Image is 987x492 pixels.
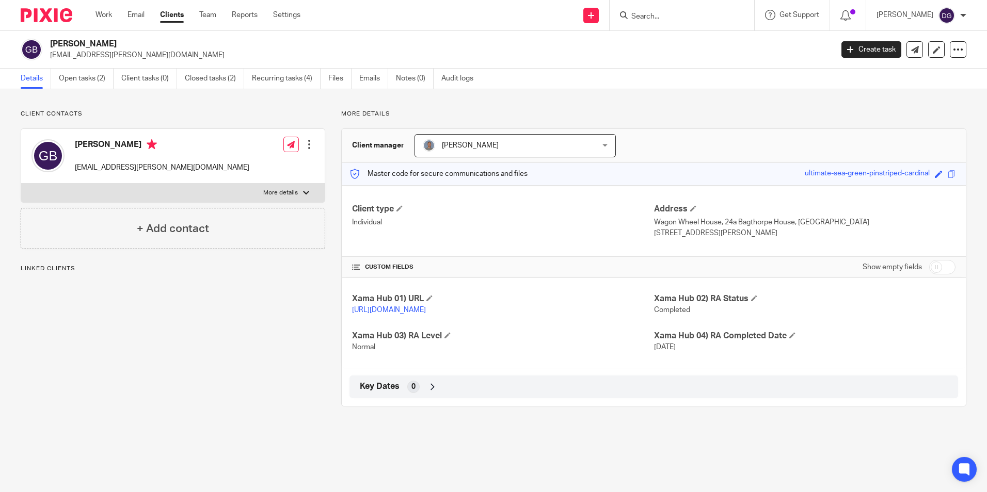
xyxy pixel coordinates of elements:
[352,140,404,151] h3: Client manager
[654,204,956,215] h4: Address
[352,293,654,304] h4: Xama Hub 01) URL
[21,69,51,89] a: Details
[59,69,114,89] a: Open tasks (2)
[938,7,955,24] img: svg%3E
[21,39,42,60] img: svg%3E
[352,343,375,351] span: Normal
[841,41,901,58] a: Create task
[863,262,922,272] label: Show empty fields
[654,331,956,341] h4: Xama Hub 04) RA Completed Date
[328,69,352,89] a: Files
[50,39,671,50] h2: [PERSON_NAME]
[352,331,654,341] h4: Xama Hub 03) RA Level
[877,10,933,20] p: [PERSON_NAME]
[654,217,956,227] p: Wagon Wheel House, 24a Bagthorpe House, [GEOGRAPHIC_DATA]
[232,10,258,20] a: Reports
[21,110,325,118] p: Client contacts
[199,10,216,20] a: Team
[185,69,244,89] a: Closed tasks (2)
[654,228,956,238] p: [STREET_ADDRESS][PERSON_NAME]
[654,306,690,314] span: Completed
[263,189,298,197] p: More details
[442,142,499,149] span: [PERSON_NAME]
[630,12,723,22] input: Search
[654,343,676,351] span: [DATE]
[21,8,72,22] img: Pixie
[341,110,966,118] p: More details
[423,139,435,152] img: James%20Headshot.png
[137,221,209,237] h4: + Add contact
[273,10,300,20] a: Settings
[441,69,481,89] a: Audit logs
[160,10,184,20] a: Clients
[75,139,249,152] h4: [PERSON_NAME]
[21,265,325,273] p: Linked clients
[396,69,434,89] a: Notes (0)
[654,293,956,304] h4: Xama Hub 02) RA Status
[359,69,388,89] a: Emails
[252,69,321,89] a: Recurring tasks (4)
[147,139,157,150] i: Primary
[352,263,654,271] h4: CUSTOM FIELDS
[349,169,528,179] p: Master code for secure communications and files
[95,10,112,20] a: Work
[352,217,654,227] p: Individual
[31,139,65,172] img: svg%3E
[805,168,930,180] div: ultimate-sea-green-pinstriped-cardinal
[352,306,426,314] a: [URL][DOMAIN_NAME]
[128,10,145,20] a: Email
[779,11,819,19] span: Get Support
[411,382,416,392] span: 0
[360,381,400,392] span: Key Dates
[121,69,177,89] a: Client tasks (0)
[50,50,826,60] p: [EMAIL_ADDRESS][PERSON_NAME][DOMAIN_NAME]
[352,204,654,215] h4: Client type
[75,162,249,173] p: [EMAIL_ADDRESS][PERSON_NAME][DOMAIN_NAME]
